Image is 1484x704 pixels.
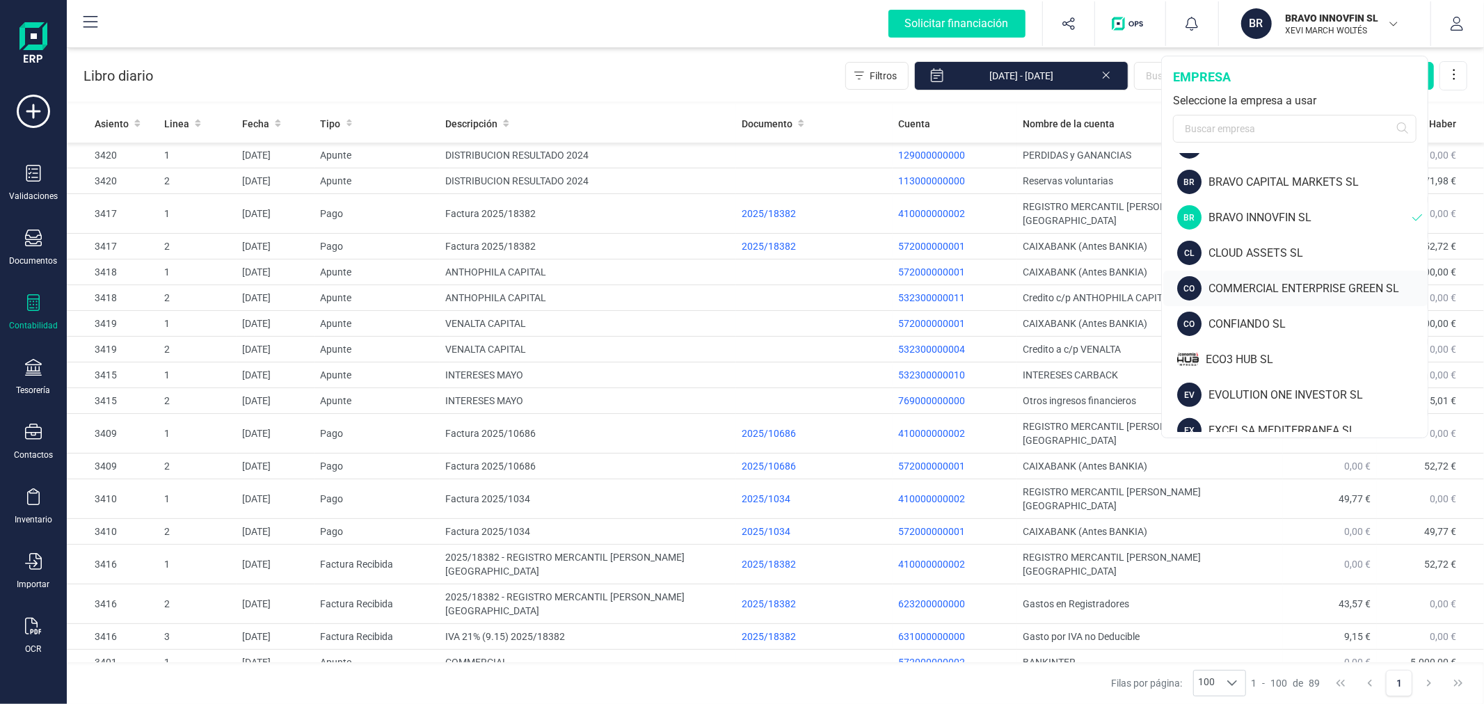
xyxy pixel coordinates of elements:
[315,337,440,362] td: Apunte
[67,624,159,650] td: 3416
[1177,383,1202,407] div: EV
[1208,209,1412,226] div: BRAVO INNOVFIN SL
[1177,170,1202,194] div: BR
[742,239,886,253] div: 2025/18382
[67,388,159,414] td: 3415
[1017,337,1283,362] td: Credito a c/p VENALTA
[67,259,159,285] td: 3418
[9,320,58,331] div: Contabilidad
[898,148,1012,162] p: 129000000000
[159,584,237,624] td: 2
[1017,388,1283,414] td: Otros ingresos financieros
[95,117,129,131] span: Asiento
[872,1,1042,46] button: Solicitar financiación
[14,449,53,461] div: Contactos
[315,624,440,650] td: Factura Recibida
[315,234,440,259] td: Pago
[237,388,314,414] td: [DATE]
[1424,526,1456,537] span: 49,77 €
[1345,526,1371,537] span: 0,00 €
[315,311,440,337] td: Apunte
[742,630,886,643] div: 2025/18382
[237,624,314,650] td: [DATE]
[1177,205,1202,230] div: BR
[1429,117,1456,131] span: Haber
[440,414,736,454] td: Factura 2025/10686
[159,311,237,337] td: 1
[898,207,1012,221] p: 410000000002
[315,194,440,234] td: Pago
[1386,670,1412,696] button: Page 1
[1424,461,1456,472] span: 52,72 €
[159,285,237,311] td: 2
[742,492,886,506] div: 2025/1034
[315,545,440,584] td: Factura Recibida
[159,168,237,194] td: 2
[67,454,159,479] td: 3409
[1430,428,1456,439] span: 0,00 €
[1017,650,1283,675] td: BANKINTER
[237,479,314,519] td: [DATE]
[67,479,159,519] td: 3410
[237,414,314,454] td: [DATE]
[1241,8,1272,39] div: BR
[1017,479,1283,519] td: REGISTRO MERCANTIL [PERSON_NAME][GEOGRAPHIC_DATA]
[159,194,237,234] td: 1
[237,454,314,479] td: [DATE]
[742,557,886,571] div: 2025/18382
[1293,676,1304,690] span: de
[159,259,237,285] td: 1
[1017,624,1283,650] td: Gasto por IVA no Deducible
[440,143,736,168] td: DISTRIBUCION RESULTADO 2024
[17,579,50,590] div: Importar
[237,168,314,194] td: [DATE]
[1236,1,1414,46] button: BRBRAVO INNOVFIN SLXEVI MARCH WOLTÉS
[1017,143,1283,168] td: PERDIDAS y GANANCIAS
[1023,117,1115,131] span: Nombre de la cuenta
[315,479,440,519] td: Pago
[237,584,314,624] td: [DATE]
[159,362,237,388] td: 1
[237,545,314,584] td: [DATE]
[1339,598,1371,609] span: 43,57 €
[898,265,1012,279] p: 572000000001
[440,259,736,285] td: ANTHOPHILA CAPITAL
[9,191,58,202] div: Validaciones
[1445,670,1471,696] button: Last Page
[1286,11,1397,25] p: BRAVO INNOVFIN SL
[1424,559,1456,570] span: 52,72 €
[440,234,736,259] td: Factura 2025/18382
[67,143,159,168] td: 3420
[67,234,159,259] td: 3417
[1111,670,1246,696] div: Filas por página:
[898,239,1012,253] p: 572000000001
[321,117,341,131] span: Tipo
[1206,351,1428,368] div: ECO3 HUB SL
[1017,311,1283,337] td: CAIXABANK (Antes BANKIA)
[898,525,1012,538] p: 572000000001
[898,291,1012,305] p: 532300000011
[237,259,314,285] td: [DATE]
[742,459,886,473] div: 2025/10686
[1424,241,1456,252] span: 52,72 €
[67,519,159,545] td: 3410
[898,630,1012,643] p: 631000000000
[159,388,237,414] td: 2
[898,342,1012,356] p: 532300000004
[159,337,237,362] td: 2
[67,311,159,337] td: 3419
[898,492,1012,506] p: 410000000002
[440,168,736,194] td: DISTRIBUCION RESULTADO 2024
[440,194,736,234] td: Factura 2025/18382
[315,259,440,285] td: Apunte
[315,388,440,414] td: Apunte
[440,624,736,650] td: IVA 21% (9.15) 2025/18382
[67,362,159,388] td: 3415
[1286,25,1397,36] p: XEVI MARCH WOLTÉS
[315,362,440,388] td: Apunte
[445,117,497,131] span: Descripción
[1017,168,1283,194] td: Reservas voluntarias
[1208,422,1428,439] div: EXCELSA MEDITERRANEA SL
[1017,545,1283,584] td: REGISTRO MERCANTIL [PERSON_NAME][GEOGRAPHIC_DATA]
[237,362,314,388] td: [DATE]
